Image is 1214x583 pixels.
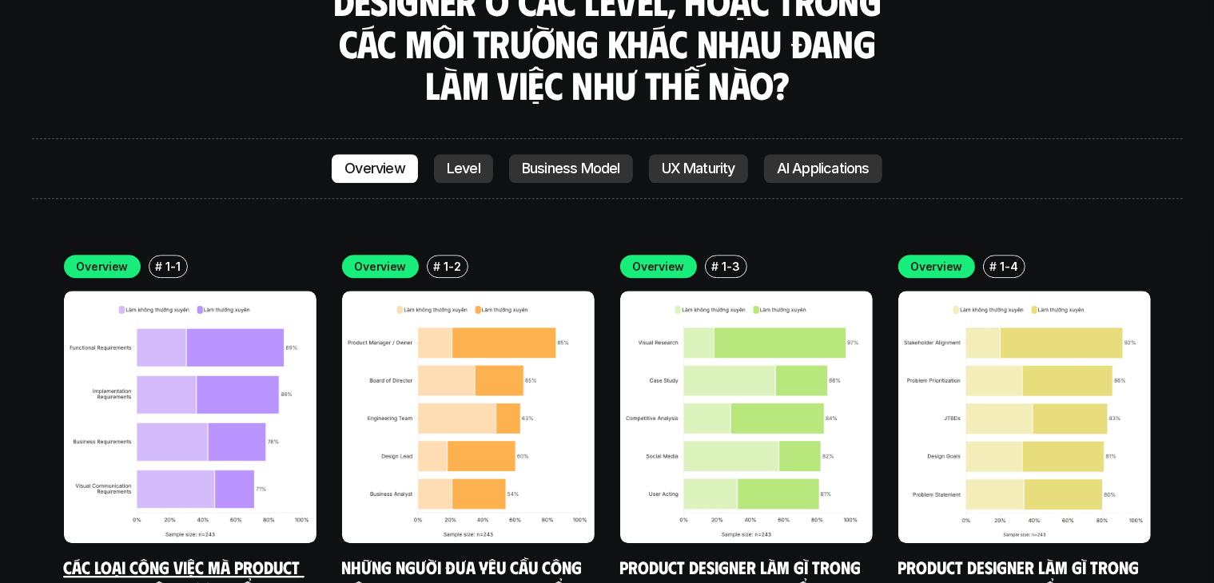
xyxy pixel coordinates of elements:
h6: # [155,260,162,272]
a: Level [434,154,493,183]
h6: # [989,260,997,272]
p: 1-4 [1000,258,1017,275]
h6: # [433,260,440,272]
p: Business Model [522,161,620,176]
p: Overview [911,258,963,275]
p: AI Applications [777,161,870,176]
p: Level [447,161,480,176]
a: Business Model [509,154,633,183]
a: AI Applications [764,154,882,183]
p: Overview [633,258,685,275]
p: 1-3 [722,258,739,275]
p: 1-2 [444,258,460,275]
p: Overview [355,258,407,275]
h6: # [711,260,718,272]
a: Overview [332,154,418,183]
p: UX Maturity [662,161,735,176]
p: Overview [344,161,405,176]
p: 1-1 [165,258,180,275]
a: UX Maturity [649,154,748,183]
p: Overview [77,258,129,275]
